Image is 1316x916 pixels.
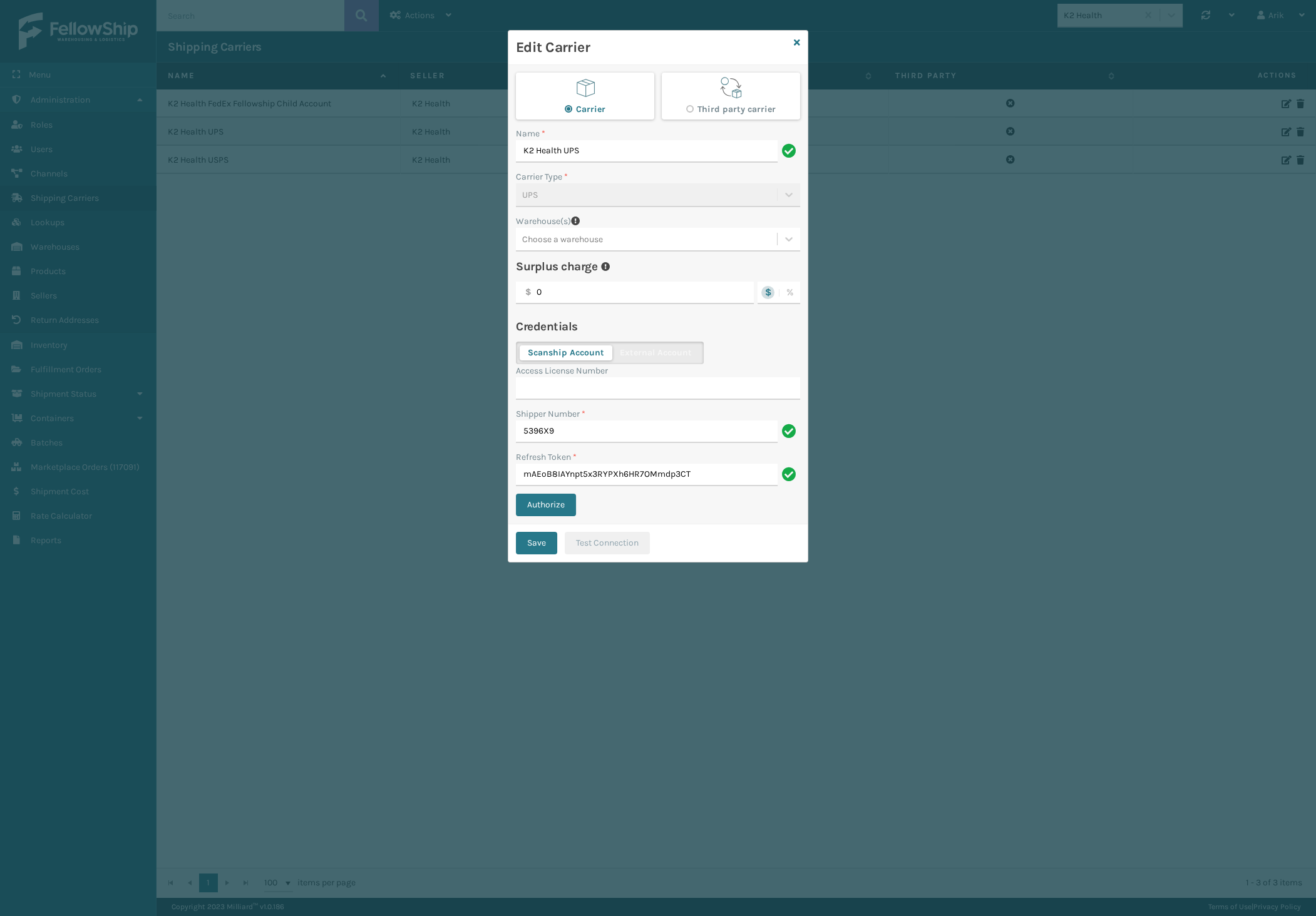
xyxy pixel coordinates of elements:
[516,282,754,304] input: 0.00
[516,259,597,274] h4: Surplus charge
[516,215,571,228] label: Warehouse(s)
[522,233,603,246] div: Choose a warehouse
[516,450,577,464] label: Refresh Token
[525,282,532,303] p: $
[565,532,650,554] button: Test Connection
[686,104,776,114] label: Third party carrier
[516,407,585,420] label: Shipper Number
[516,494,576,516] button: Authorize
[516,38,789,57] h3: Edit Carrier
[516,532,557,554] button: Save
[565,104,605,114] label: Carrier
[516,170,568,183] label: Carrier Type
[520,345,612,360] button: Scanship Account
[612,345,700,360] button: External Account
[516,364,608,377] label: Access License Number
[516,319,800,334] h4: Credentials
[516,127,545,140] label: Name
[516,499,583,510] a: Authorize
